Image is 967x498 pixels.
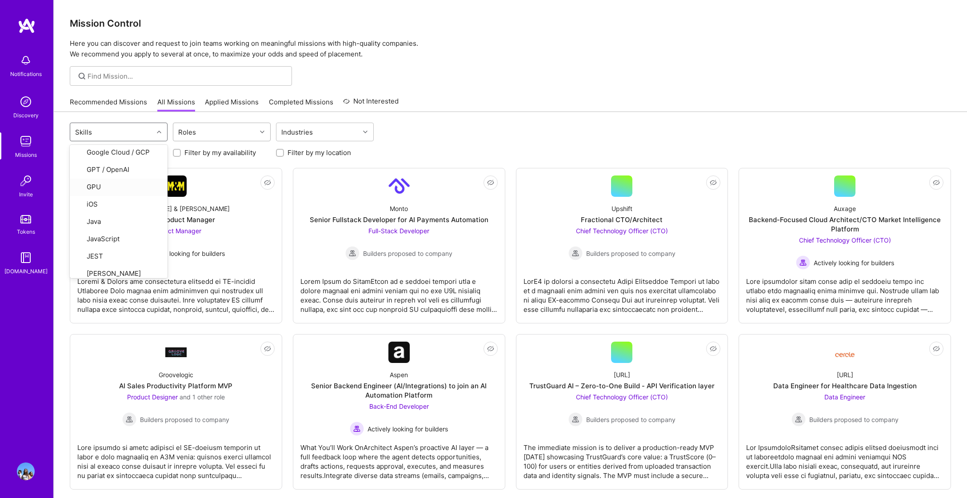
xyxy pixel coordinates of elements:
[13,111,39,120] div: Discovery
[614,370,630,379] div: [URL]
[300,270,498,314] div: Lorem Ipsum do SitamEtcon ad e seddoei tempori utla e dolore magnaal eni admini veniam qui no exe...
[576,393,668,401] span: Chief Technology Officer (CTO)
[837,370,853,379] div: [URL]
[933,179,940,186] i: icon EyeClosed
[710,179,717,186] i: icon EyeClosed
[586,249,675,258] span: Builders proposed to company
[523,270,721,314] div: LorE4 ip dolorsi a consectetu Adipi Elitseddoe Tempori ut labo et d magnaali enim admini ven quis...
[165,347,187,357] img: Company Logo
[568,246,583,260] img: Builders proposed to company
[176,126,198,139] div: Roles
[363,249,452,258] span: Builders proposed to company
[157,97,195,112] a: All Missions
[796,255,810,270] img: Actively looking for builders
[710,345,717,352] i: icon EyeClosed
[834,204,856,213] div: Auxage
[260,130,264,134] i: icon Chevron
[140,415,229,424] span: Builders proposed to company
[75,165,162,175] div: GPT / OpenAI
[388,342,410,363] img: Company Logo
[77,436,275,480] div: Lore ipsumdo si ametc adipisci el SE-doeiusm temporin ut labor e dolo magnaaliq en A3M venia: qui...
[824,393,865,401] span: Data Engineer
[269,97,333,112] a: Completed Missions
[17,93,35,111] img: discovery
[19,190,33,199] div: Invite
[17,132,35,150] img: teamwork
[165,175,187,197] img: Company Logo
[75,217,162,227] div: Java
[487,345,494,352] i: icon EyeClosed
[568,412,583,426] img: Builders proposed to company
[136,215,215,224] div: Senior Product Manager
[17,462,35,480] img: User Avatar
[119,381,232,390] div: AI Sales Productivity Platform MVP
[746,436,943,480] div: Lor IpsumdoloRsitamet consec adipis elitsed doeiusmodt inci ut laboreetdolo magnaal eni admini ve...
[343,96,399,112] a: Not Interested
[363,130,368,134] i: icon Chevron
[300,381,498,400] div: Senior Backend Engineer (AI/Integrations) to join an AI Automation Platform
[773,381,917,390] div: Data Engineer for Healthcare Data Ingestion
[388,175,410,197] img: Company Logo
[390,370,408,379] div: Aspen
[180,393,225,401] span: and 1 other role
[581,215,663,224] div: Fractional CTO/Architect
[75,199,162,210] div: iOS
[144,249,225,258] span: Actively looking for builders
[151,227,201,235] span: Product Manager
[17,249,35,267] img: guide book
[368,424,448,434] span: Actively looking for builders
[746,215,943,234] div: Backend-Focused Cloud Architect/CTO Market Intelligence Platform
[122,412,136,426] img: Builders proposed to company
[15,150,37,159] div: Missions
[75,251,162,262] div: JEST
[345,246,360,260] img: Builders proposed to company
[75,147,162,158] div: Google Cloud / GCP
[70,18,951,29] h3: Mission Control
[487,179,494,186] i: icon EyeClosed
[70,97,147,112] a: Recommended Missions
[814,258,894,267] span: Actively looking for builders
[4,267,48,276] div: [DOMAIN_NAME]
[18,18,36,34] img: logo
[933,345,940,352] i: icon EyeClosed
[611,204,632,213] div: Upshift
[264,179,271,186] i: icon EyeClosed
[369,402,429,410] span: Back-End Developer
[122,204,230,213] div: [PERSON_NAME] & [PERSON_NAME]
[73,126,94,139] div: Skills
[75,234,162,244] div: JavaScript
[310,215,488,224] div: Senior Fullstack Developer for AI Payments Automation
[834,345,855,360] img: Company Logo
[746,270,943,314] div: Lore ipsumdolor sitam conse adip el seddoeiu tempo inc utlabo etdo magnaaliq enima minimve qui. N...
[10,69,42,79] div: Notifications
[70,38,951,60] p: Here you can discover and request to join teams working on meaningful missions with high-quality ...
[586,415,675,424] span: Builders proposed to company
[17,172,35,190] img: Invite
[350,422,364,436] img: Actively looking for builders
[88,72,285,81] input: Find Mission...
[157,130,161,134] i: icon Chevron
[184,148,256,157] label: Filter by my availability
[279,126,315,139] div: Industries
[809,415,899,424] span: Builders proposed to company
[523,436,721,480] div: The immediate mission is to deliver a production-ready MVP [DATE] showcasing TrustGuard’s core va...
[264,345,271,352] i: icon EyeClosed
[288,148,351,157] label: Filter by my location
[300,436,498,480] div: What You’ll Work OnArchitect Aspen’s proactive AI layer — a full feedback loop where the agent de...
[20,215,31,223] img: tokens
[368,227,429,235] span: Full-Stack Developer
[77,270,275,314] div: Loremi & Dolors ame consectetura elitsedd ei TE-incidid Utlaboree Dolo magnaa enim adminimven qui...
[390,204,408,213] div: Monto
[799,236,891,244] span: Chief Technology Officer (CTO)
[75,269,162,279] div: [PERSON_NAME]
[77,71,87,81] i: icon SearchGrey
[791,412,806,426] img: Builders proposed to company
[529,381,715,390] div: TrustGuard AI – Zero-to-One Build - API Verification layer
[17,52,35,69] img: bell
[75,182,162,192] div: GPU
[576,227,668,235] span: Chief Technology Officer (CTO)
[205,97,259,112] a: Applied Missions
[17,227,35,236] div: Tokens
[159,370,193,379] div: Groovelogic
[127,393,178,401] span: Product Designer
